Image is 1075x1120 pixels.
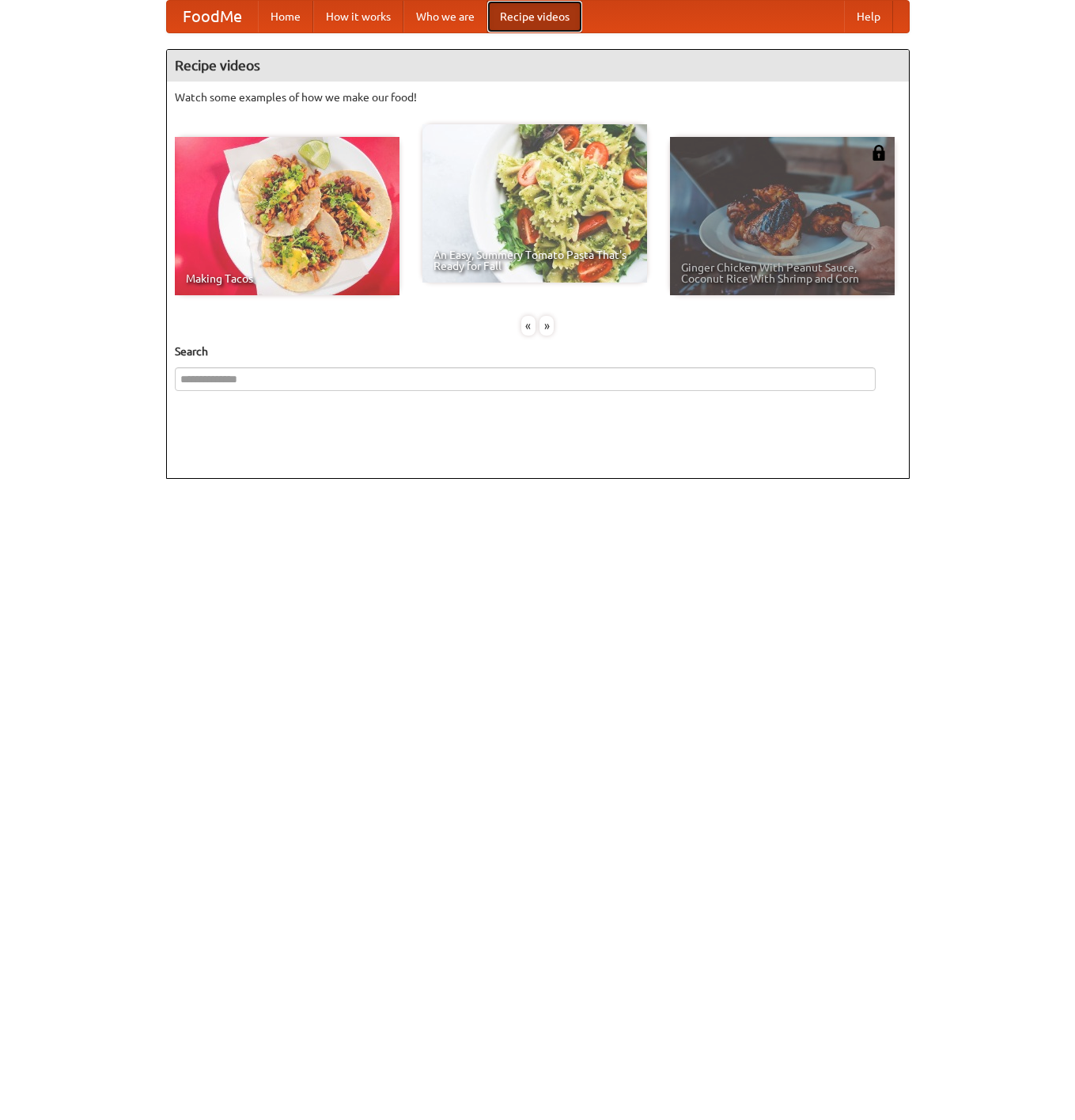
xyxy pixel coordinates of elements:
h4: Recipe videos [167,50,909,82]
a: FoodMe [167,1,258,32]
a: Help [844,1,893,32]
a: Home [258,1,313,32]
span: An Easy, Summery Tomato Pasta That's Ready for Fall [433,249,636,271]
div: » [539,316,554,336]
img: 483408.png [871,145,887,161]
span: Making Tacos [186,273,388,284]
a: An Easy, Summery Tomato Pasta That's Ready for Fall [422,124,647,283]
a: Making Tacos [175,137,399,295]
a: Recipe videos [487,1,582,32]
div: « [521,316,536,336]
a: How it works [313,1,403,32]
h5: Search [175,344,901,359]
a: Who we are [403,1,487,32]
p: Watch some examples of how we make our food! [175,89,901,105]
